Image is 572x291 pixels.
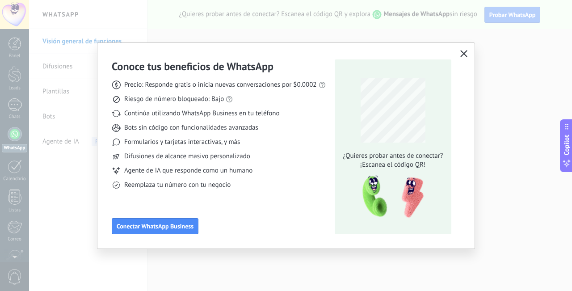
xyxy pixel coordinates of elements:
span: Bots sin código con funcionalidades avanzadas [124,123,258,132]
span: Precio: Responde gratis o inicia nuevas conversaciones por $0.0002 [124,80,317,89]
span: Continúa utilizando WhatsApp Business en tu teléfono [124,109,279,118]
span: Copilot [562,135,571,155]
span: Riesgo de número bloqueado: Bajo [124,95,224,104]
span: Reemplaza tu número con tu negocio [124,181,231,190]
span: ¿Quieres probar antes de conectar? [340,152,446,160]
span: Formularios y tarjetas interactivas, y más [124,138,240,147]
span: Conectar WhatsApp Business [117,223,193,229]
span: Agente de IA que responde como un humano [124,166,252,175]
h3: Conoce tus beneficios de WhatsApp [112,59,273,73]
span: Difusiones de alcance masivo personalizado [124,152,250,161]
button: Conectar WhatsApp Business [112,218,198,234]
span: ¡Escanea el código QR! [340,160,446,169]
img: qr-pic-1x.png [355,173,425,221]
